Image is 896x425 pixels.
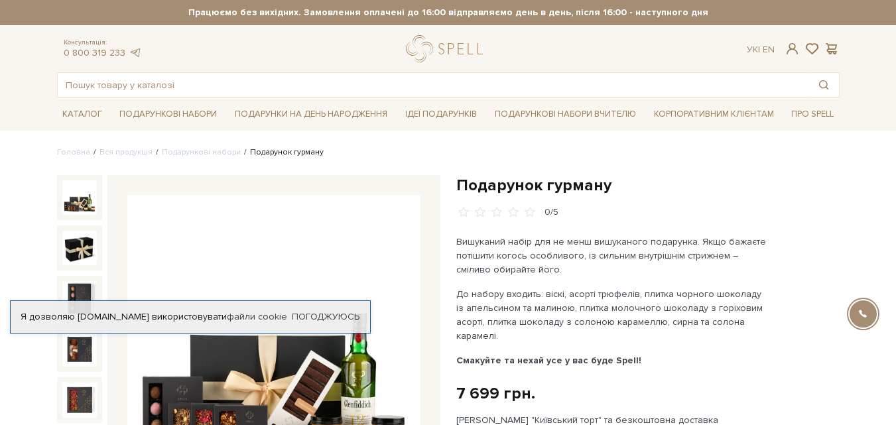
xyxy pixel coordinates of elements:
[162,147,241,157] a: Подарункові набори
[406,35,489,62] a: logo
[57,104,107,125] a: Каталог
[747,44,775,56] div: Ук
[763,44,775,55] a: En
[456,235,767,276] p: Вишуканий набір для не менш вишуканого подарунка. Якщо бажаєте потішити когось особливого, із сил...
[758,44,760,55] span: |
[786,104,839,125] a: Про Spell
[64,47,125,58] a: 0 800 319 233
[64,38,142,47] span: Консультація:
[227,311,287,322] a: файли cookie
[62,231,97,265] img: Подарунок гурману
[229,104,393,125] a: Подарунки на День народження
[241,147,324,158] li: Подарунок гурману
[62,281,97,316] img: Подарунок гурману
[456,287,767,343] p: До набору входить: віскі, асорті трюфелів, плитка чорного шоколаду із апельсином та малиною, плит...
[62,383,97,417] img: Подарунок гурману
[489,103,641,125] a: Подарункові набори Вчителю
[292,311,359,323] a: Погоджуюсь
[114,104,222,125] a: Подарункові набори
[62,180,97,215] img: Подарунок гурману
[129,47,142,58] a: telegram
[808,73,839,97] button: Пошук товару у каталозі
[649,104,779,125] a: Корпоративним клієнтам
[58,73,808,97] input: Пошук товару у каталозі
[57,147,90,157] a: Головна
[62,332,97,367] img: Подарунок гурману
[456,175,840,196] h1: Подарунок гурману
[456,383,535,404] div: 7 699 грн.
[400,104,482,125] a: Ідеї подарунків
[57,7,840,19] strong: Працюємо без вихідних. Замовлення оплачені до 16:00 відправляємо день в день, після 16:00 - насту...
[99,147,153,157] a: Вся продукція
[544,206,558,219] div: 0/5
[456,355,641,366] b: Смакуйте та нехай усе у вас буде Spell!
[11,311,370,323] div: Я дозволяю [DOMAIN_NAME] використовувати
